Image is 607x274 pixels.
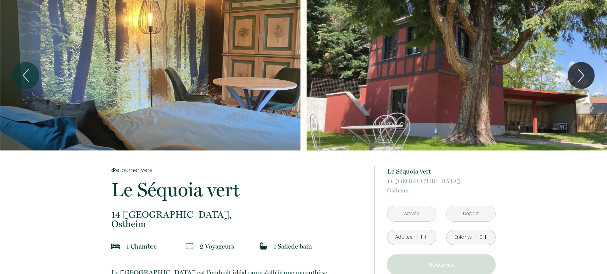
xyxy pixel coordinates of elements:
p: Le Séquoia vert [387,166,496,177]
div: 1 [419,234,423,241]
div: Adultes [395,234,412,241]
img: guests [186,242,193,250]
a: + [424,231,428,243]
p: Le Séquoia vert [111,180,364,199]
div: Enfants [454,234,472,241]
div: 0 [479,234,483,241]
a: Retourner vers [111,166,364,174]
span: s [231,242,234,250]
input: Départ [447,206,495,221]
p: 2 Voyageur [200,241,234,252]
span: 14 [GEOGRAPHIC_DATA], [111,210,364,219]
p: Ostheim [387,177,496,195]
p: Réserver [390,260,493,269]
button: Next [568,62,595,89]
a: + [483,231,488,243]
a: - [474,231,478,243]
a: - [415,231,419,243]
p: 1 Salle de bain [273,241,312,252]
button: Previous [12,62,39,89]
span: 14 [GEOGRAPHIC_DATA], [387,177,496,186]
p: 1 Chambre [126,241,157,252]
p: Ostheim [111,210,364,229]
input: Arrivée [387,206,436,221]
